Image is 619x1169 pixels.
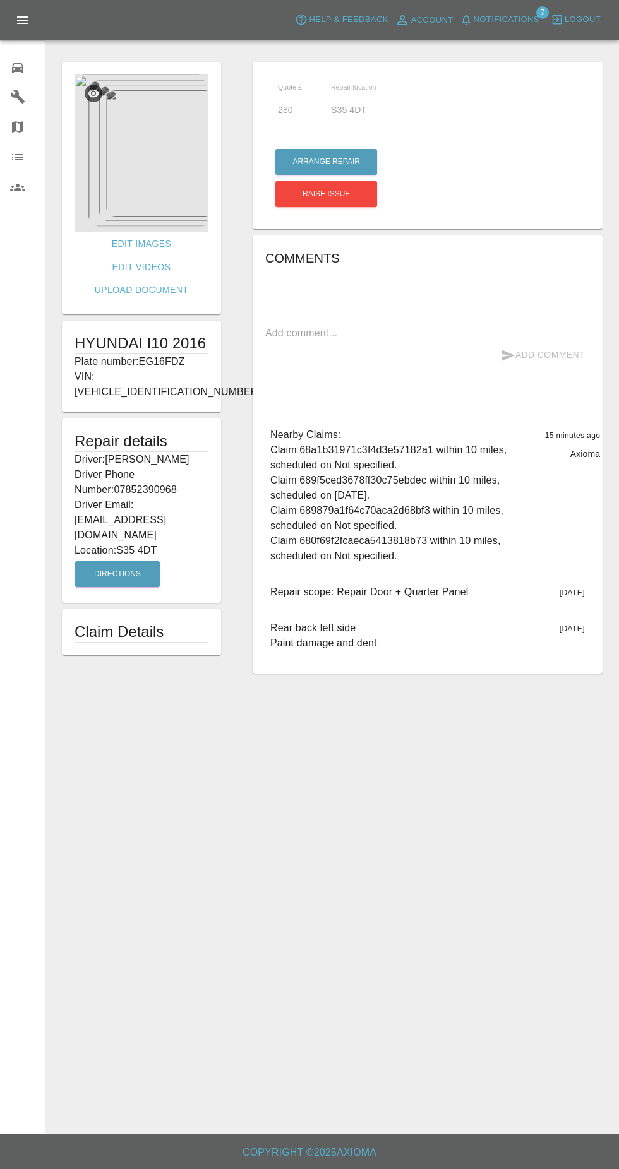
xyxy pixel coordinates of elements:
a: Edit Videos [107,256,176,279]
p: Repair scope: Repair Door + Quarter Panel [270,584,468,600]
span: 15 minutes ago [545,431,601,440]
button: Arrange Repair [275,149,377,175]
button: Raise issue [275,181,377,207]
span: Repair location [331,83,376,91]
img: 5c62f544-c4f4-45ae-b0fe-8488e3e39a2c [75,74,208,232]
p: Axioma [570,448,601,460]
h6: Copyright © 2025 Axioma [10,1144,609,1161]
a: Upload Document [90,278,193,302]
h1: Claim Details [75,622,208,642]
span: Help & Feedback [309,13,388,27]
span: Notifications [474,13,539,27]
p: Nearby Claims: Claim 68a1b31971c3f4d3e57182a1 within 10 miles, scheduled on Not specified. Claim ... [270,427,535,564]
p: Driver Email: [EMAIL_ADDRESS][DOMAIN_NAME] [75,497,208,543]
p: Plate number: EG16FDZ [75,354,208,369]
h1: HYUNDAI I10 2016 [75,333,208,353]
span: [DATE] [560,624,585,633]
p: Rear back left side Paint damage and dent [270,620,377,651]
p: Driver: [PERSON_NAME] [75,452,208,467]
span: Account [411,13,454,28]
span: 7 [536,6,549,19]
a: Edit Images [107,232,176,256]
p: VIN: [VEHICLE_IDENTIFICATION_NUMBER] [75,369,208,400]
span: [DATE] [560,588,585,597]
a: Account [392,10,457,30]
p: Location: S35 4DT [75,543,208,558]
p: Driver Phone Number: 07852390968 [75,467,208,497]
span: Quote £ [278,83,302,91]
span: Logout [565,13,601,27]
button: Logout [548,10,604,30]
button: Open drawer [8,5,38,35]
button: Help & Feedback [292,10,391,30]
button: Directions [75,561,160,587]
h6: Comments [265,248,590,268]
button: Notifications [457,10,543,30]
h5: Repair details [75,431,208,451]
